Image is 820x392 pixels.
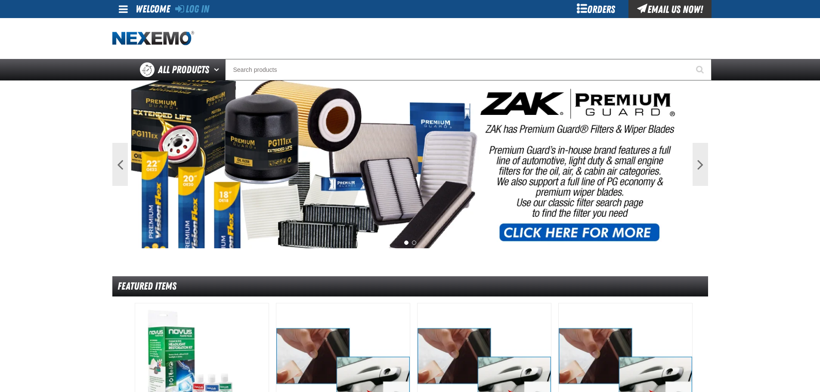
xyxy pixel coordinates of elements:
span: All Products [158,62,209,77]
input: Search [225,59,712,80]
button: Next [693,143,708,186]
img: PG Filters & Wipers [131,80,689,248]
button: 1 of 2 [404,241,408,245]
button: Start Searching [690,59,712,80]
img: Nexemo logo [112,31,194,46]
div: Featured Items [112,276,708,296]
button: Open All Products pages [211,59,225,80]
a: Log In [175,3,209,15]
button: Previous [112,143,128,186]
button: 2 of 2 [412,241,416,245]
